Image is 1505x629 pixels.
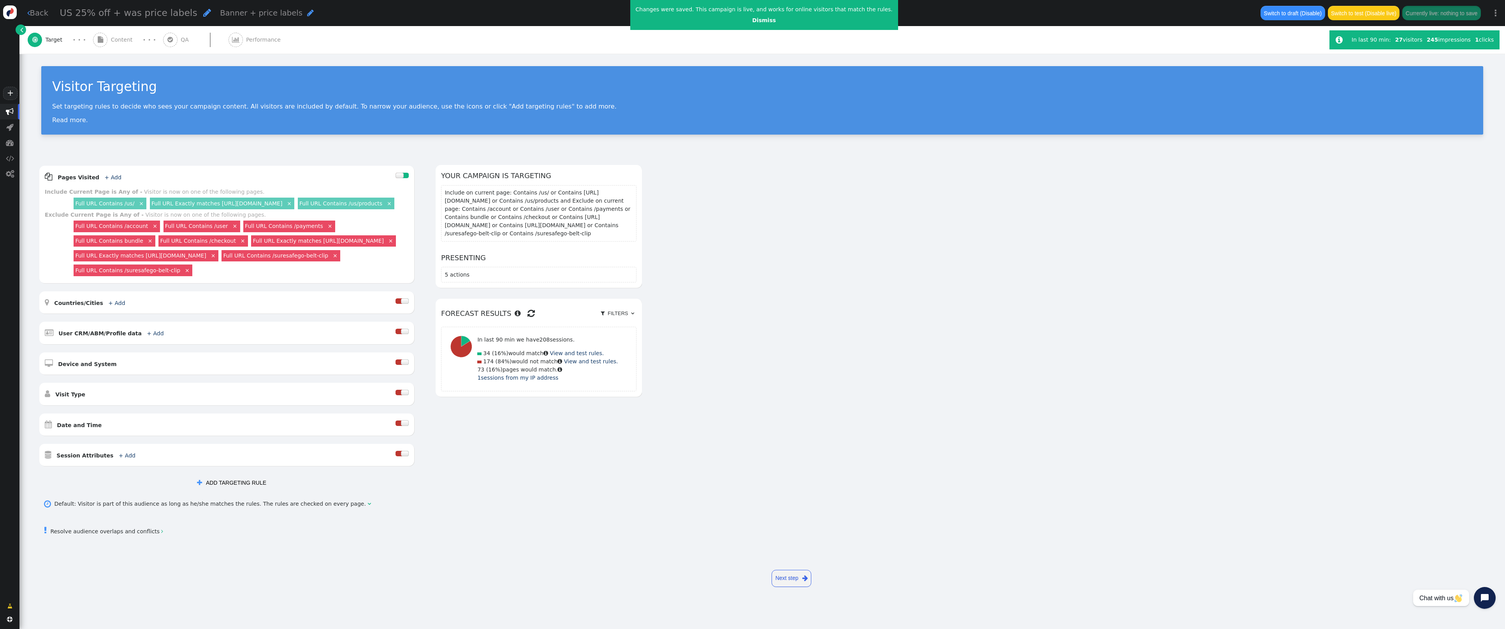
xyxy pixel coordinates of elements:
a: × [286,200,293,207]
a: Full URL Contains bundle [75,238,143,244]
a: Dismiss [752,17,776,23]
a: Full URL Contains /us/ [75,200,134,207]
span:  [557,367,562,372]
a: Full URL Contains /checkout [160,238,236,244]
h6: Presenting [441,252,636,263]
a: × [146,237,153,244]
a: + Add [108,300,125,306]
span: (84%) [496,358,512,364]
h6: Forecast results [441,304,636,322]
div: · · · [143,35,156,45]
span: impressions [1427,37,1471,43]
button: Switch to test (Disable live) [1328,6,1400,20]
span:  [6,154,14,162]
a:  Device and System [45,361,129,367]
span:  [27,9,30,17]
h6: Your campaign is targeting [441,170,636,181]
div: Visitor is now on one of the following pages. [146,212,266,218]
span: Performance [246,36,284,44]
a: × [184,266,191,273]
a:  Performance [229,26,298,54]
a:  QA [163,26,229,54]
span:  [32,37,38,43]
a:  Content · · · [93,26,163,54]
a: Read more. [52,116,88,124]
span: 208 [540,336,550,343]
a: 1sessions from my IP address [477,375,558,381]
div: would match would not match pages would match. [477,330,618,387]
a: × [151,222,158,229]
span:  [543,350,548,356]
span:  [557,359,562,364]
div: Visitor is now on one of the following pages. [144,189,264,195]
span:  [515,310,520,317]
a: Resolve audience overlaps and conflicts [44,528,163,534]
span: US 25% off + was price labels [60,7,197,18]
span:  [45,421,52,428]
span:  [45,298,49,306]
a: × [209,252,216,259]
span: Banner + price labels [220,9,302,18]
a: Full URL Exactly matches [URL][DOMAIN_NAME] [75,252,206,259]
p: In last 90 min we have sessions. [477,336,618,344]
span:  [45,390,50,398]
span:  [203,8,211,17]
span:  [307,9,314,17]
b: User CRM/ABM/Profile data [58,330,142,336]
p: Set targeting rules to decide who sees your campaign content. All visitors are included by defaul... [52,103,1472,110]
span: clicks [1475,37,1494,43]
b: Visit Type [55,391,85,398]
b: 27 [1395,37,1403,43]
div: Visitor Targeting [52,77,1472,96]
b: Countries/Cities [54,300,103,306]
a:  Pages Visited + Add [45,174,134,180]
span:  [527,307,535,320]
span:  [232,37,239,43]
b: 1 [1475,37,1479,43]
span:  [6,108,14,116]
b: Include Current Page is Any of - [45,189,142,195]
span:  [45,173,53,180]
span:  [6,139,14,147]
div: In last 90 min: [1352,36,1393,44]
span:  [7,602,12,610]
b: 245 [1427,37,1438,43]
a: Next step [772,570,811,587]
a: Back [27,7,49,19]
a:  Target · · · [28,26,93,54]
a: Full URL Contains /user [165,223,228,229]
a: ⋮ [1486,2,1505,25]
a: View and test rules. [550,350,604,356]
a:  Visit Type [45,391,98,398]
a: × [386,200,393,207]
span: (16%) [492,350,508,356]
a: × [239,237,246,244]
a:  [2,599,18,613]
span: Filters [606,310,629,316]
a: View and test rules. [564,358,618,364]
a: Full URL Contains /payments [245,223,323,229]
span:  [20,26,23,34]
div: Default: Visitor is part of this audience as long as he/she matches the rules. The rules are chec... [54,500,367,508]
a: Full URL Contains /suresafego-belt-clip [75,267,180,273]
a: × [231,222,238,229]
div: visitors [1393,36,1424,44]
a:  Session Attributes + Add [45,452,148,459]
span:  [45,329,53,336]
b: Device and System [58,361,116,367]
b: Exclude Current Page is Any of - [45,212,144,218]
a: × [332,252,339,259]
a: × [387,237,394,244]
span:  [367,500,371,508]
img: logo-icon.svg [3,5,17,19]
span:  [45,451,51,459]
a: + Add [105,174,121,180]
span:  [7,617,12,622]
button: ADD TARGETING RULE [192,476,272,490]
span:  [44,498,51,510]
span:  [44,526,47,534]
span:  [631,311,634,316]
span:  [802,573,808,583]
a: × [327,222,334,229]
span: 174 [483,358,494,364]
